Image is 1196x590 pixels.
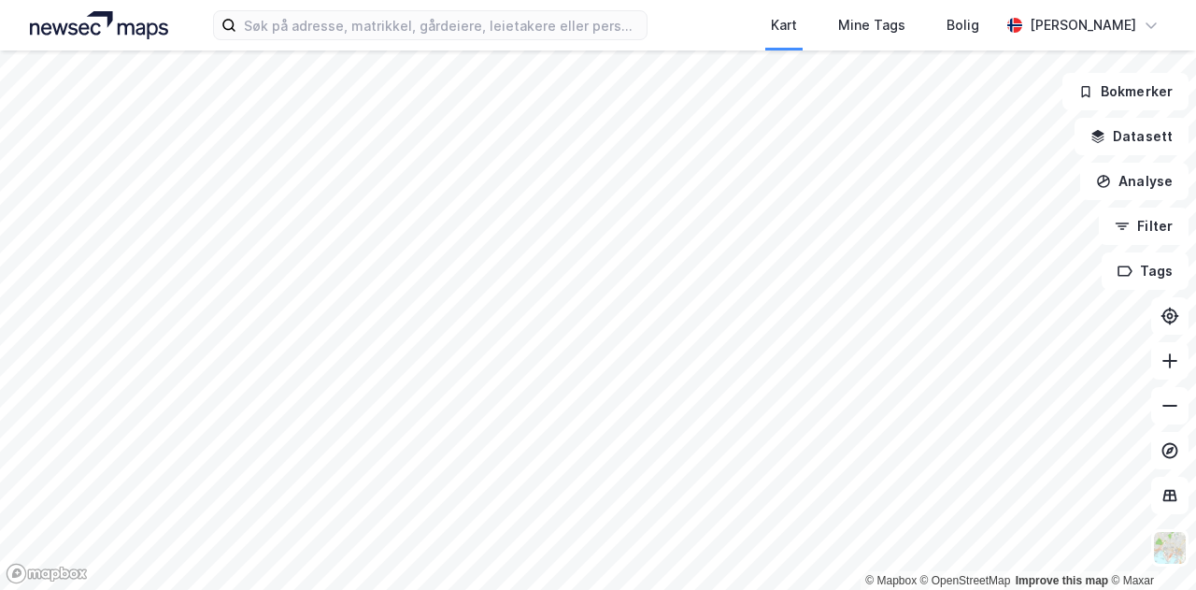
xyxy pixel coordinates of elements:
[838,14,905,36] div: Mine Tags
[1030,14,1136,36] div: [PERSON_NAME]
[236,11,647,39] input: Søk på adresse, matrikkel, gårdeiere, leietakere eller personer
[771,14,797,36] div: Kart
[30,11,168,39] img: logo.a4113a55bc3d86da70a041830d287a7e.svg
[1103,500,1196,590] div: Kontrollprogram for chat
[947,14,979,36] div: Bolig
[1103,500,1196,590] iframe: Chat Widget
